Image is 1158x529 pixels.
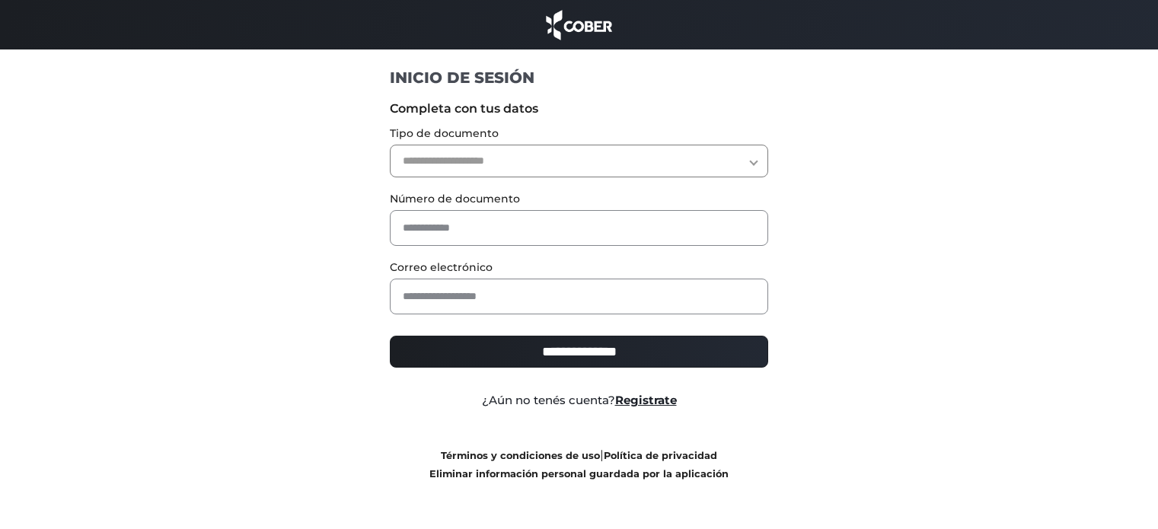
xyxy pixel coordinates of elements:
[390,100,768,118] label: Completa con tus datos
[604,450,717,461] a: Política de privacidad
[390,68,768,88] h1: INICIO DE SESIÓN
[390,191,768,207] label: Número de documento
[390,260,768,276] label: Correo electrónico
[542,8,617,42] img: cober_marca.png
[378,392,780,409] div: ¿Aún no tenés cuenta?
[429,468,729,480] a: Eliminar información personal guardada por la aplicación
[441,450,600,461] a: Términos y condiciones de uso
[615,393,677,407] a: Registrate
[390,126,768,142] label: Tipo de documento
[378,446,780,483] div: |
